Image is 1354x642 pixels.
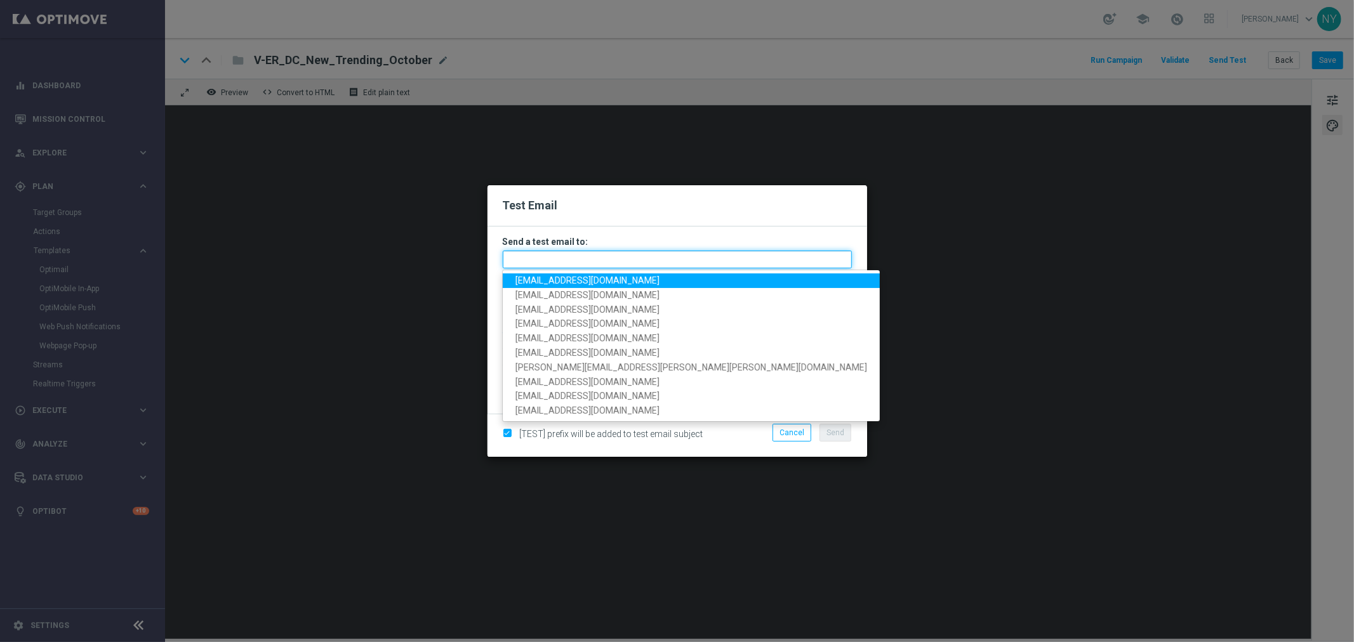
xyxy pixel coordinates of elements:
[515,405,660,416] span: [EMAIL_ADDRESS][DOMAIN_NAME]
[515,376,660,386] span: [EMAIL_ADDRESS][DOMAIN_NAME]
[515,362,867,372] span: [PERSON_NAME][EMAIL_ADDRESS][PERSON_NAME][PERSON_NAME][DOMAIN_NAME]
[503,273,880,288] a: [EMAIL_ADDRESS][DOMAIN_NAME]
[503,374,880,389] a: [EMAIL_ADDRESS][DOMAIN_NAME]
[515,290,660,300] span: [EMAIL_ADDRESS][DOMAIN_NAME]
[820,424,851,442] button: Send
[503,198,852,213] h2: Test Email
[773,424,811,442] button: Cancel
[515,391,660,401] span: [EMAIL_ADDRESS][DOMAIN_NAME]
[503,331,880,346] a: [EMAIL_ADDRESS][DOMAIN_NAME]
[503,236,852,247] h3: Send a test email to:
[503,288,880,303] a: [EMAIL_ADDRESS][DOMAIN_NAME]
[515,275,660,285] span: [EMAIL_ADDRESS][DOMAIN_NAME]
[515,304,660,314] span: [EMAIL_ADDRESS][DOMAIN_NAME]
[515,318,660,329] span: [EMAIL_ADDRESS][DOMAIN_NAME]
[520,429,703,439] span: [TEST] prefix will be added to test email subject
[503,389,880,403] a: [EMAIL_ADDRESS][DOMAIN_NAME]
[503,302,880,317] a: [EMAIL_ADDRESS][DOMAIN_NAME]
[515,333,660,343] span: [EMAIL_ADDRESS][DOMAIN_NAME]
[503,360,880,375] a: [PERSON_NAME][EMAIL_ADDRESS][PERSON_NAME][PERSON_NAME][DOMAIN_NAME]
[503,317,880,331] a: [EMAIL_ADDRESS][DOMAIN_NAME]
[503,403,880,418] a: [EMAIL_ADDRESS][DOMAIN_NAME]
[826,428,844,437] span: Send
[515,348,660,358] span: [EMAIL_ADDRESS][DOMAIN_NAME]
[503,346,880,360] a: [EMAIL_ADDRESS][DOMAIN_NAME]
